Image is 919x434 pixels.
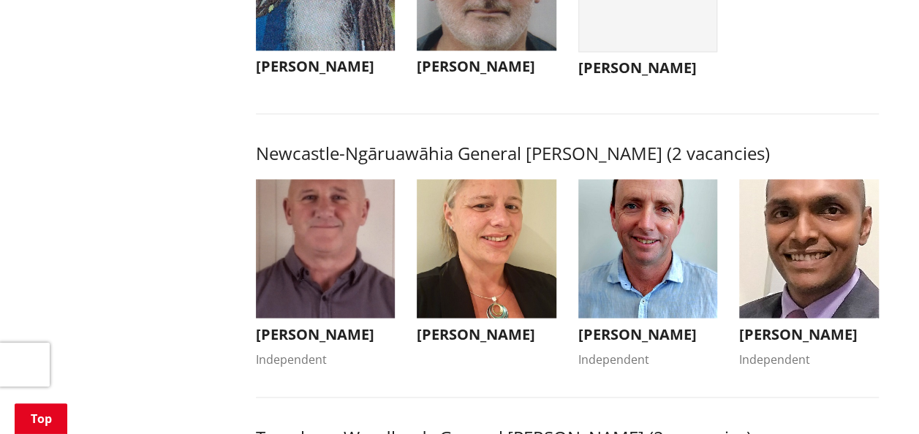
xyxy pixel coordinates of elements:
[417,179,556,351] button: [PERSON_NAME]
[739,179,879,368] button: [PERSON_NAME] Independent
[256,179,396,368] button: [PERSON_NAME] Independent
[578,325,718,343] h3: [PERSON_NAME]
[256,179,396,319] img: WO-W-NN__PATTERSON_E__ERz4j
[578,179,718,319] img: WO-W-NN__COOMBES_G__VDnCw
[417,58,556,75] h3: [PERSON_NAME]
[417,179,556,319] img: WO-W-NN__FIRTH_D__FVQcs
[578,179,718,368] button: [PERSON_NAME] Independent
[15,403,67,434] a: Top
[852,373,904,425] iframe: Messenger Launcher
[256,325,396,343] h3: [PERSON_NAME]
[256,350,396,368] div: Independent
[578,59,718,77] h3: [PERSON_NAME]
[417,325,556,343] h3: [PERSON_NAME]
[739,179,879,319] img: WO-W-NN__SUDHAN_G__tXp8d
[739,350,879,368] div: Independent
[256,143,879,164] h3: Newcastle-Ngāruawāhia General [PERSON_NAME] (2 vacancies)
[256,58,396,75] h3: [PERSON_NAME]
[739,325,879,343] h3: [PERSON_NAME]
[578,350,718,368] div: Independent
